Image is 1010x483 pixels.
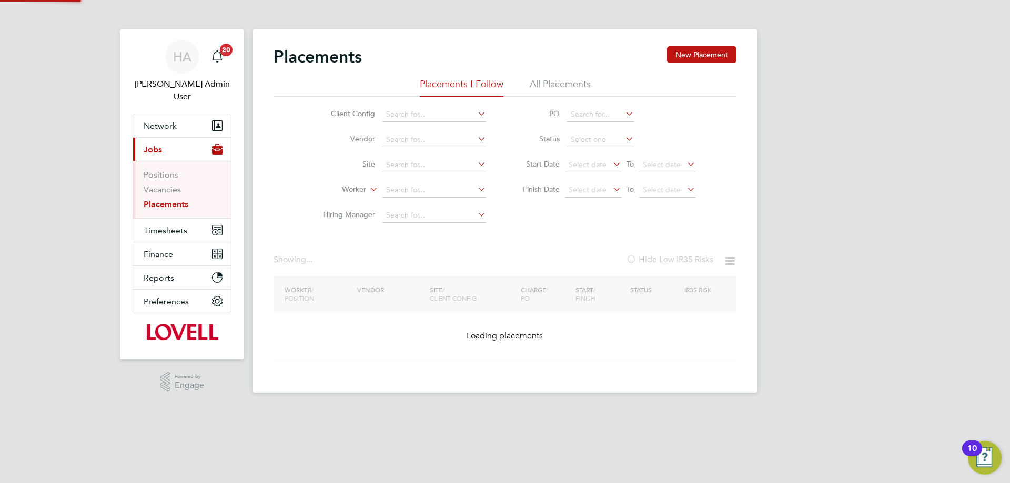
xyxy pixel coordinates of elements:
li: All Placements [530,78,591,97]
input: Search for... [382,208,486,223]
span: 20 [220,44,233,56]
img: lovell-logo-retina.png [146,324,218,341]
button: Open Resource Center, 10 new notifications [968,441,1002,475]
li: Placements I Follow [420,78,503,97]
div: Jobs [133,161,231,218]
label: Site [315,159,375,169]
a: HA[PERSON_NAME] Admin User [133,40,231,103]
label: Client Config [315,109,375,118]
a: 20 [207,40,228,74]
span: To [623,157,637,171]
input: Search for... [382,183,486,198]
span: Finance [144,249,173,259]
a: Positions [144,170,178,180]
label: Finish Date [512,184,560,194]
span: Select date [643,160,681,169]
button: Timesheets [133,219,231,242]
input: Search for... [382,107,486,122]
span: Timesheets [144,225,187,235]
span: Reports [144,273,174,283]
label: Status [512,134,560,143]
a: Powered byEngage [160,372,205,392]
span: Powered by [175,372,204,381]
span: Select date [643,185,681,194]
button: New Placement [667,46,736,63]
h2: Placements [274,46,362,67]
label: Vendor [315,134,375,143]
button: Reports [133,266,231,289]
button: Preferences [133,290,231,313]
label: PO [512,109,560,118]
span: Network [144,121,177,131]
label: Worker [306,184,366,195]
span: Hays Admin User [133,78,231,103]
div: Showing [274,254,315,265]
button: Finance [133,242,231,265]
div: 10 [967,448,977,462]
span: Preferences [144,296,189,306]
label: Hiring Manager [315,210,375,219]
span: To [623,182,637,196]
span: HA [173,50,191,64]
a: Vacancies [144,184,181,194]
span: ... [306,254,312,265]
span: Select date [569,185,607,194]
label: Hide Low IR35 Risks [626,254,713,265]
span: Engage [175,381,204,390]
input: Select one [567,132,634,147]
input: Search for... [382,158,486,172]
span: Jobs [144,145,162,155]
label: Start Date [512,159,560,169]
a: Go to home page [133,324,231,341]
nav: Main navigation [120,29,244,359]
input: Search for... [567,107,634,122]
button: Jobs [133,138,231,161]
button: Network [133,114,231,137]
span: Select date [569,160,607,169]
input: Search for... [382,132,486,147]
a: Placements [144,199,188,209]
